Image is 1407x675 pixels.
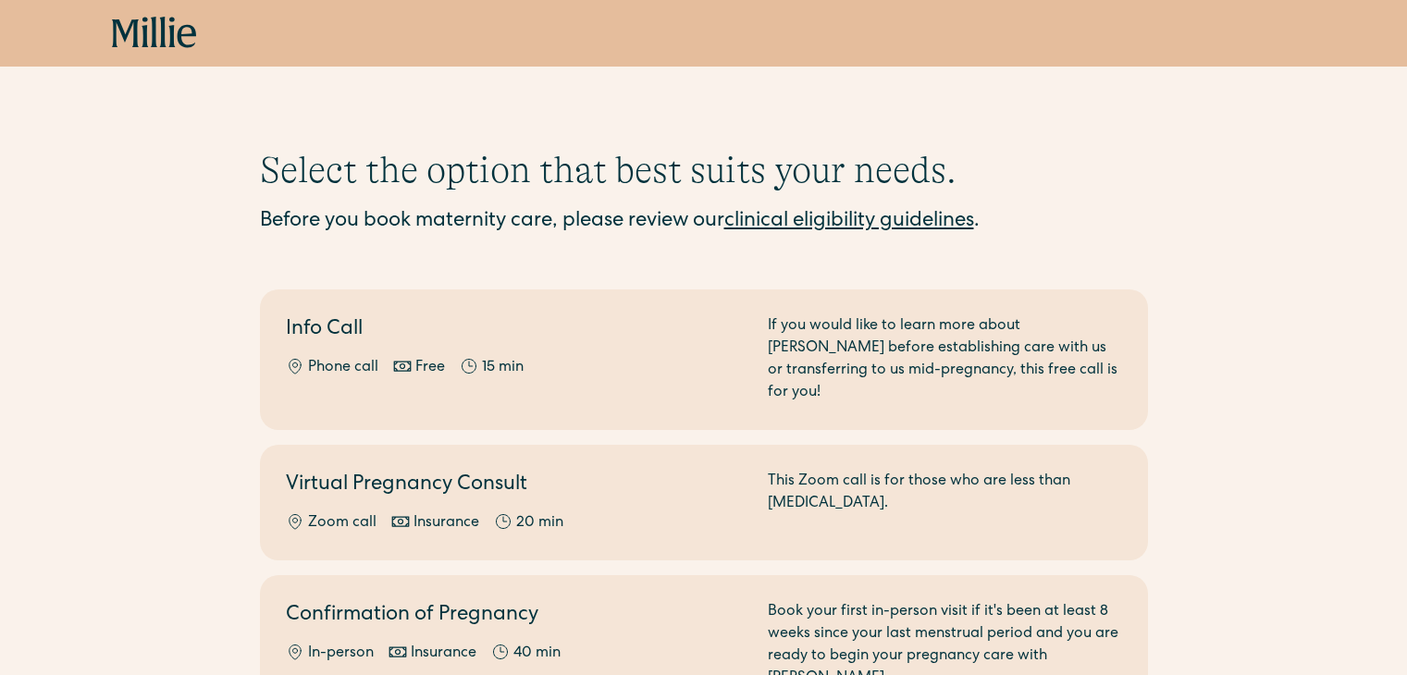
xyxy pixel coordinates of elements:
div: Free [415,357,445,379]
div: Insurance [413,512,479,534]
a: clinical eligibility guidelines [724,212,974,232]
div: Zoom call [308,512,376,534]
div: In-person [308,643,374,665]
a: Virtual Pregnancy ConsultZoom callInsurance20 minThis Zoom call is for those who are less than [M... [260,445,1148,560]
h2: Confirmation of Pregnancy [286,601,746,632]
div: Phone call [308,357,378,379]
div: 40 min [513,643,561,665]
div: This Zoom call is for those who are less than [MEDICAL_DATA]. [768,471,1122,534]
div: Before you book maternity care, please review our . [260,207,1148,238]
div: 20 min [516,512,563,534]
h2: Info Call [286,315,746,346]
h1: Select the option that best suits your needs. [260,148,1148,192]
h2: Virtual Pregnancy Consult [286,471,746,501]
a: Info CallPhone callFree15 minIf you would like to learn more about [PERSON_NAME] before establish... [260,289,1148,430]
div: Insurance [411,643,476,665]
div: 15 min [482,357,524,379]
div: If you would like to learn more about [PERSON_NAME] before establishing care with us or transferr... [768,315,1122,404]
